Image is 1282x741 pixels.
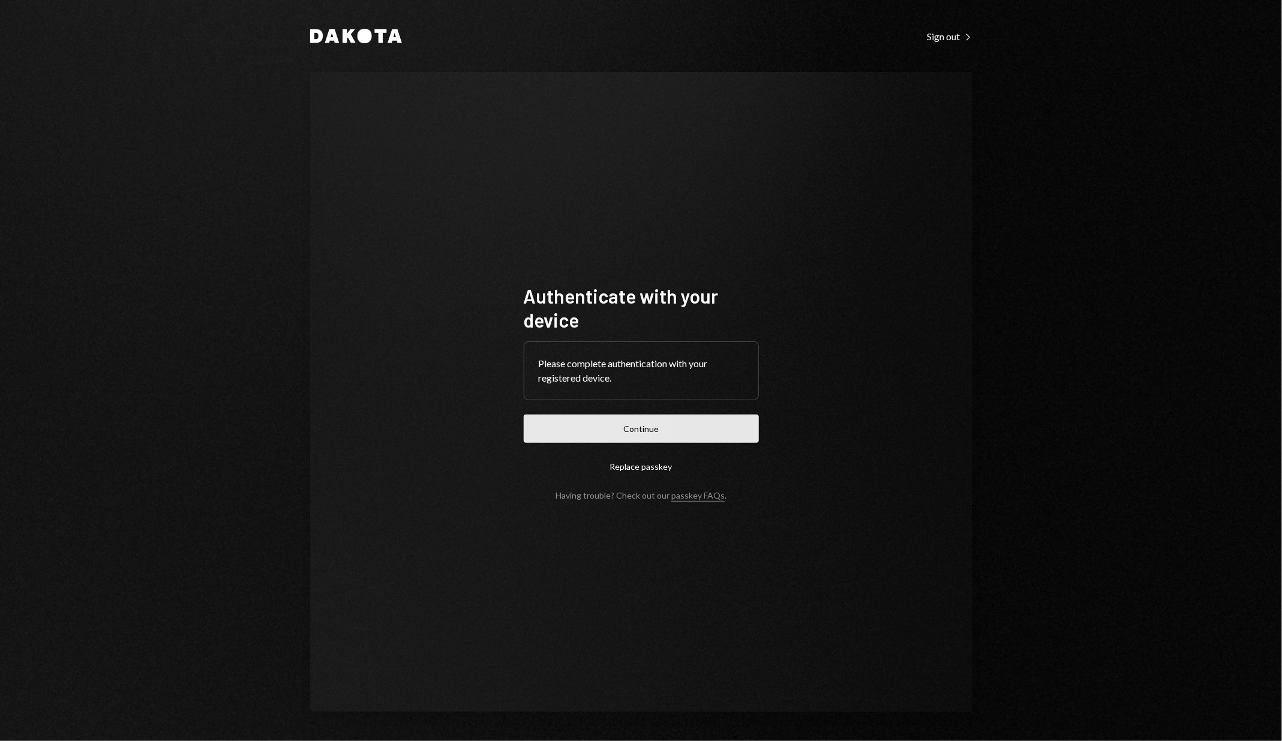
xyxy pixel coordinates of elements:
a: Sign out [927,29,972,43]
div: Sign out [927,31,972,43]
div: Please complete authentication with your registered device. [539,356,744,385]
h1: Authenticate with your device [524,284,759,332]
button: Continue [524,415,759,443]
div: Having trouble? Check out our . [556,490,726,500]
button: Replace passkey [524,452,759,481]
a: passkey FAQs [671,490,725,502]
